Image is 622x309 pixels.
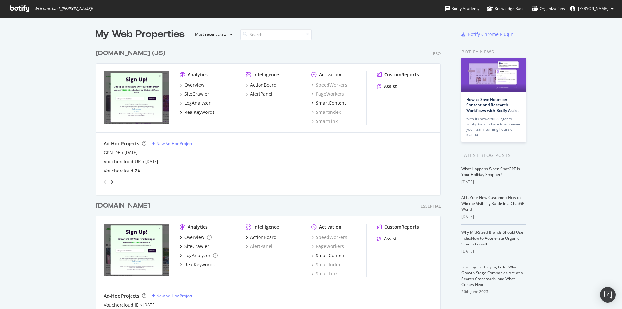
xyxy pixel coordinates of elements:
[461,31,513,38] a: Botify Chrome Plugin
[461,264,523,287] a: Leveling the Playing Field: Why Growth-Stage Companies Are at a Search Crossroads, and What Comes...
[311,100,346,106] a: SmartContent
[96,49,168,58] a: [DOMAIN_NAME] (JS)
[384,224,419,230] div: CustomReports
[250,82,277,88] div: ActionBoard
[190,29,235,40] button: Most recent crawl
[319,224,341,230] div: Activation
[384,83,397,89] div: Assist
[184,261,215,268] div: RealKeywords
[184,234,204,241] div: Overview
[445,6,479,12] div: Botify Academy
[311,243,344,250] a: PageWorkers
[184,82,204,88] div: Overview
[311,261,341,268] a: SmartIndex
[188,71,208,78] div: Analytics
[461,179,526,185] div: [DATE]
[180,261,215,268] a: RealKeywords
[316,252,346,259] div: SmartContent
[96,49,165,58] div: [DOMAIN_NAME] (JS)
[246,91,272,97] a: AlertPanel
[461,248,526,254] div: [DATE]
[104,140,139,147] div: Ad-Hoc Projects
[180,243,209,250] a: SiteCrawler
[461,48,526,55] div: Botify news
[377,235,397,242] a: Assist
[468,31,513,38] div: Botify Chrome Plugin
[246,243,272,250] a: AlertPanel
[246,82,277,88] a: ActionBoard
[253,71,279,78] div: Intelligence
[109,179,114,185] div: angle-right
[104,224,169,276] img: groupon.ie
[180,252,218,259] a: LogAnalyzer
[184,109,215,115] div: RealKeywords
[377,224,419,230] a: CustomReports
[250,91,272,97] div: AlertPanel
[96,201,150,210] div: [DOMAIN_NAME]
[188,224,208,230] div: Analytics
[184,252,211,259] div: LogAnalyzer
[311,91,344,97] a: PageWorkers
[532,6,565,12] div: Organizations
[578,6,608,11] span: Luca Malagigi
[184,243,209,250] div: SiteCrawler
[180,82,204,88] a: Overview
[253,224,279,230] div: Intelligence
[180,100,211,106] a: LogAnalyzer
[145,159,158,164] a: [DATE]
[104,149,120,156] a: GPN DE
[316,100,346,106] div: SmartContent
[250,234,277,241] div: ActionBoard
[461,214,526,220] div: [DATE]
[311,270,338,277] a: SmartLink
[184,100,211,106] div: LogAnalyzer
[565,4,619,14] button: [PERSON_NAME]
[384,235,397,242] div: Assist
[104,159,141,165] a: Vouchercloud UK
[311,82,347,88] a: SpeedWorkers
[34,6,93,11] span: Welcome back, [PERSON_NAME] !
[311,118,338,125] a: SmartLink
[461,289,526,295] div: 26th June 2025
[180,234,212,241] a: Overview
[152,293,192,299] a: New Ad-Hoc Project
[461,58,526,92] img: How to Save Hours on Content and Research Workflows with Botify Assist
[466,116,521,137] div: With its powerful AI agents, Botify Assist is here to empower your team, turning hours of manual…
[143,302,156,308] a: [DATE]
[156,293,192,299] div: New Ad-Hoc Project
[311,109,341,115] a: SmartIndex
[96,28,185,41] div: My Web Properties
[156,141,192,146] div: New Ad-Hoc Project
[104,302,139,308] a: Vouchercloud IE
[101,177,109,187] div: angle-left
[96,201,153,210] a: [DOMAIN_NAME]
[104,293,139,299] div: Ad-Hoc Projects
[311,234,347,241] a: SpeedWorkers
[195,32,227,36] div: Most recent crawl
[104,168,140,174] a: Vouchercloud ZA
[180,91,209,97] a: SiteCrawler
[377,71,419,78] a: CustomReports
[180,109,215,115] a: RealKeywords
[433,51,441,56] div: Pro
[125,150,137,155] a: [DATE]
[104,71,169,124] img: groupon.co.uk
[461,230,523,247] a: Why Mid-Sized Brands Should Use IndexNow to Accelerate Organic Search Growth
[384,71,419,78] div: CustomReports
[600,287,616,303] div: Open Intercom Messenger
[319,71,341,78] div: Activation
[152,141,192,146] a: New Ad-Hoc Project
[246,234,277,241] a: ActionBoard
